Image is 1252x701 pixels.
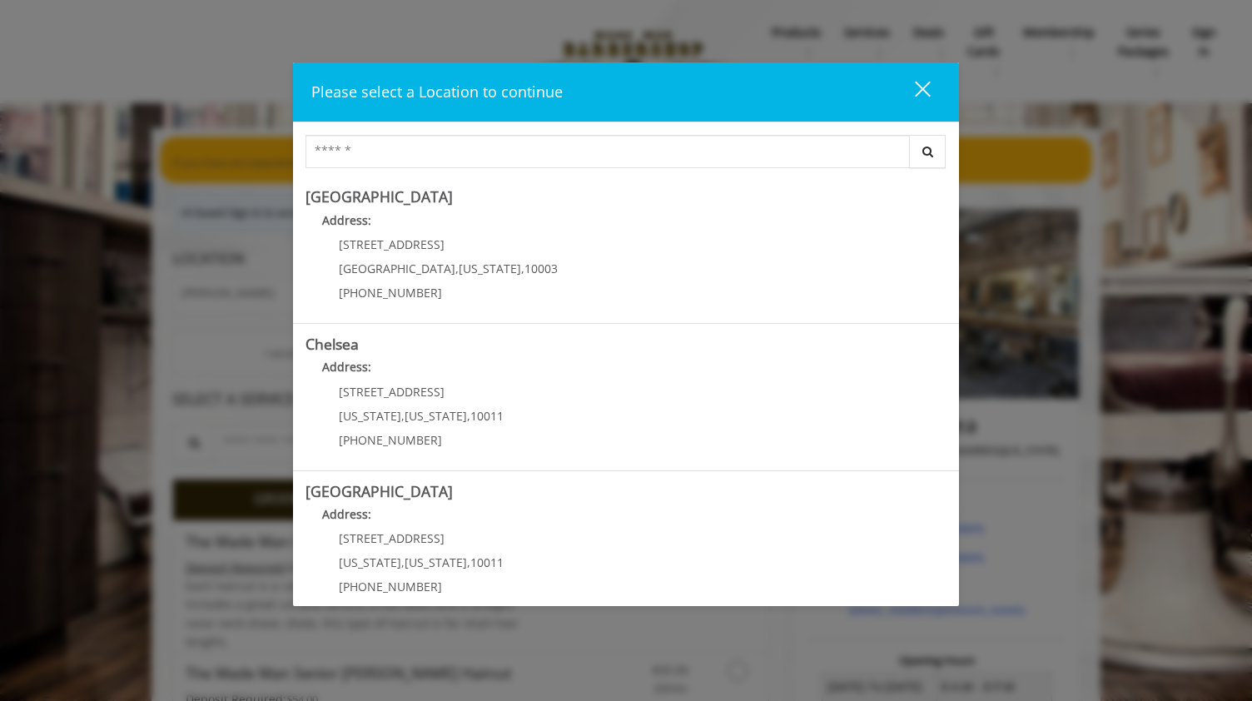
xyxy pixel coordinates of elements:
span: [STREET_ADDRESS] [339,384,445,400]
span: [US_STATE] [339,554,401,570]
span: 10011 [470,408,504,424]
input: Search Center [306,135,910,168]
span: [PHONE_NUMBER] [339,432,442,448]
b: [GEOGRAPHIC_DATA] [306,481,453,501]
span: 10011 [470,554,504,570]
span: [STREET_ADDRESS] [339,236,445,252]
span: , [455,261,459,276]
span: [US_STATE] [405,554,467,570]
span: [GEOGRAPHIC_DATA] [339,261,455,276]
span: [US_STATE] [339,408,401,424]
button: close dialog [884,75,941,109]
span: , [401,408,405,424]
span: 10003 [524,261,558,276]
span: [STREET_ADDRESS] [339,530,445,546]
b: Address: [322,506,371,522]
span: , [401,554,405,570]
b: Address: [322,359,371,375]
b: [GEOGRAPHIC_DATA] [306,186,453,206]
i: Search button [918,146,937,157]
span: , [521,261,524,276]
span: , [467,408,470,424]
div: Center Select [306,135,946,176]
span: [PHONE_NUMBER] [339,579,442,594]
b: Chelsea [306,334,359,354]
span: , [467,554,470,570]
span: Please select a Location to continue [311,82,563,102]
span: [US_STATE] [405,408,467,424]
div: close dialog [896,80,929,105]
span: [PHONE_NUMBER] [339,285,442,301]
b: Address: [322,212,371,228]
span: [US_STATE] [459,261,521,276]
